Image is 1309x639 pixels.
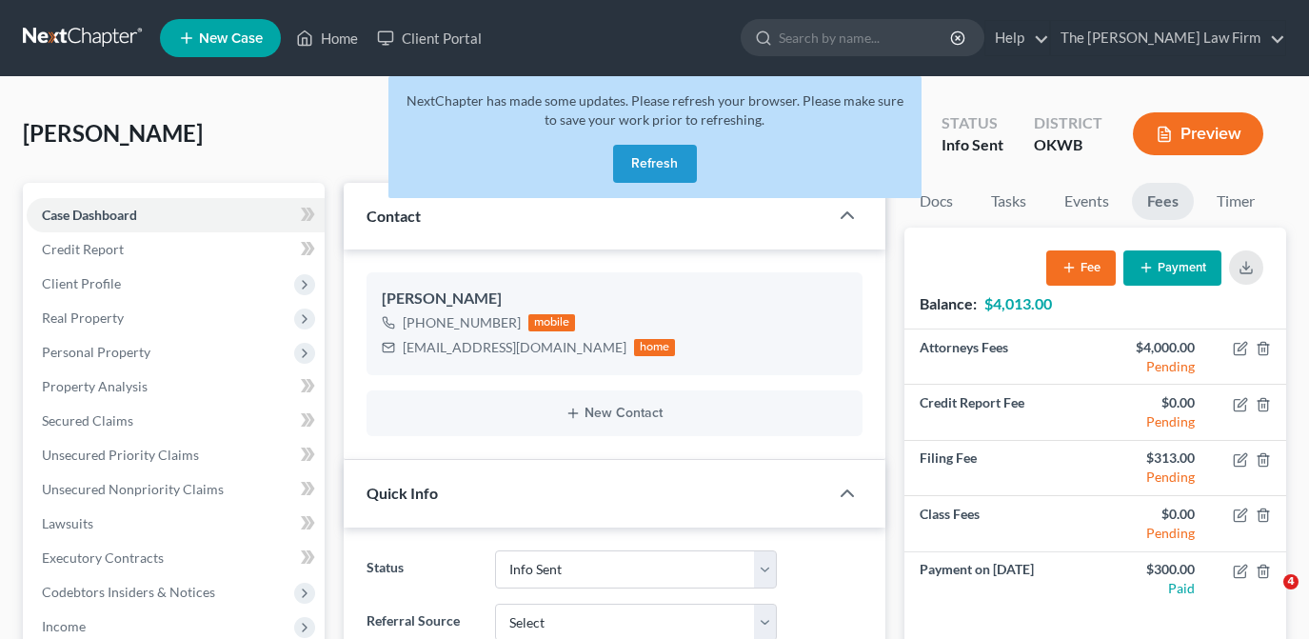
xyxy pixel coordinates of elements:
[1051,21,1285,55] a: The [PERSON_NAME] Law Firm
[287,21,367,55] a: Home
[403,338,626,357] div: [EMAIL_ADDRESS][DOMAIN_NAME]
[1244,574,1290,620] iframe: Intercom live chat
[27,404,325,438] a: Secured Claims
[904,496,1095,551] td: Class Fees
[27,507,325,541] a: Lawsuits
[1133,112,1263,155] button: Preview
[27,541,325,575] a: Executory Contracts
[942,112,1003,134] div: Status
[42,584,215,600] span: Codebtors Insiders & Notices
[1132,183,1194,220] a: Fees
[1049,183,1124,220] a: Events
[1111,357,1195,376] div: Pending
[382,288,847,310] div: [PERSON_NAME]
[367,484,438,502] span: Quick Info
[1034,112,1102,134] div: District
[985,21,1049,55] a: Help
[27,472,325,507] a: Unsecured Nonpriority Claims
[634,339,676,356] div: home
[27,198,325,232] a: Case Dashboard
[407,92,903,128] span: NextChapter has made some updates. Please refresh your browser. Please make sure to save your wor...
[1111,524,1195,543] div: Pending
[613,145,697,183] button: Refresh
[779,20,953,55] input: Search by name...
[27,369,325,404] a: Property Analysis
[1111,449,1195,468] div: $313.00
[42,549,164,566] span: Executory Contracts
[904,552,1095,607] td: Payment on [DATE]
[1283,574,1299,589] span: 4
[42,275,121,291] span: Client Profile
[976,183,1041,220] a: Tasks
[528,314,576,331] div: mobile
[904,385,1095,440] td: Credit Report Fee
[1111,579,1195,598] div: Paid
[984,294,1052,312] strong: $4,013.00
[904,329,1095,385] td: Attorneys Fees
[920,294,977,312] strong: Balance:
[42,378,148,394] span: Property Analysis
[42,310,124,326] span: Real Property
[199,31,263,46] span: New Case
[382,406,847,421] button: New Contact
[27,232,325,267] a: Credit Report
[1111,412,1195,431] div: Pending
[1111,560,1195,579] div: $300.00
[1123,250,1221,286] button: Payment
[42,344,150,360] span: Personal Property
[1111,468,1195,487] div: Pending
[42,241,124,257] span: Credit Report
[1111,393,1195,412] div: $0.00
[1111,505,1195,524] div: $0.00
[42,515,93,531] span: Lawsuits
[42,481,224,497] span: Unsecured Nonpriority Claims
[357,550,486,589] label: Status
[1111,338,1195,357] div: $4,000.00
[1046,250,1116,286] button: Fee
[1034,134,1102,156] div: OKWB
[42,412,133,429] span: Secured Claims
[403,313,521,332] div: [PHONE_NUMBER]
[367,21,491,55] a: Client Portal
[904,440,1095,495] td: Filing Fee
[904,183,968,220] a: Docs
[42,447,199,463] span: Unsecured Priority Claims
[27,438,325,472] a: Unsecured Priority Claims
[23,119,203,147] span: [PERSON_NAME]
[942,134,1003,156] div: Info Sent
[42,618,86,634] span: Income
[42,207,137,223] span: Case Dashboard
[367,207,421,225] span: Contact
[1201,183,1270,220] a: Timer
